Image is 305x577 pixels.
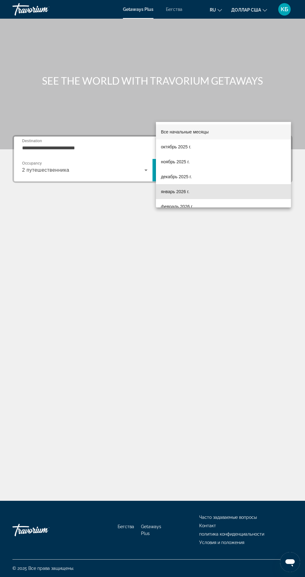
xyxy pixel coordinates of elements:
[161,129,209,134] font: Все начальные месяцы
[161,174,192,179] font: декабрь 2025 г.
[161,144,191,149] font: октябрь 2025 г.
[161,189,190,194] font: январь 2026 г.
[161,159,190,164] font: ноябрь 2025 г.
[280,552,300,572] iframe: Кнопка запуска окна обмена сообщениями
[161,204,193,209] font: февраль 2026 г.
